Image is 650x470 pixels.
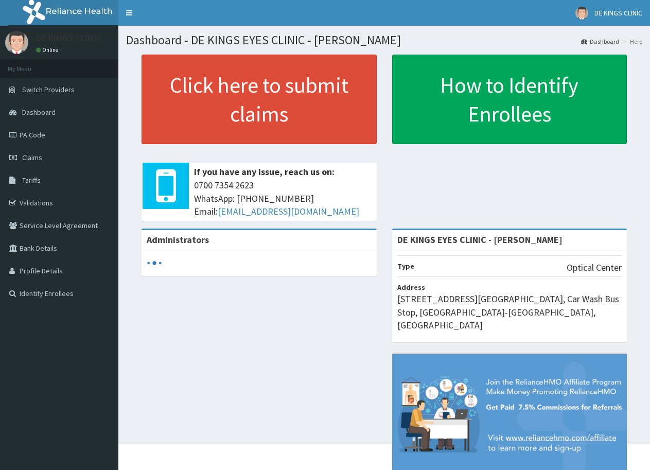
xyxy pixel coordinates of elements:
[147,234,209,246] b: Administrators
[36,33,101,43] p: DE KINGS CLINIC
[397,283,425,292] b: Address
[218,205,359,217] a: [EMAIL_ADDRESS][DOMAIN_NAME]
[22,108,56,117] span: Dashboard
[194,179,372,218] span: 0700 7354 2623 WhatsApp: [PHONE_NUMBER] Email:
[397,234,563,246] strong: DE KINGS EYES CLINIC - [PERSON_NAME]
[22,153,42,162] span: Claims
[581,37,619,46] a: Dashboard
[620,37,642,46] li: Here
[397,292,622,332] p: [STREET_ADDRESS][GEOGRAPHIC_DATA], Car Wash Bus Stop, [GEOGRAPHIC_DATA]-[GEOGRAPHIC_DATA], [GEOGR...
[567,261,622,274] p: Optical Center
[594,8,642,18] span: DE KINGS CLINIC
[36,46,61,54] a: Online
[22,85,75,94] span: Switch Providers
[126,33,642,47] h1: Dashboard - DE KINGS EYES CLINIC - [PERSON_NAME]
[147,255,162,271] svg: audio-loading
[392,55,627,144] a: How to Identify Enrollees
[5,31,28,54] img: User Image
[575,7,588,20] img: User Image
[194,166,335,178] b: If you have any issue, reach us on:
[22,176,41,185] span: Tariffs
[397,262,414,271] b: Type
[142,55,377,144] a: Click here to submit claims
